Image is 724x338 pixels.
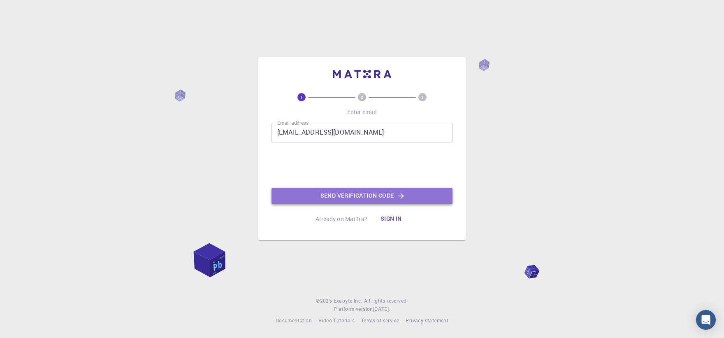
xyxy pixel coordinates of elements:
[318,317,355,325] a: Video Tutorials
[334,297,362,305] a: Exabyte Inc.
[361,94,363,100] text: 2
[696,310,716,330] div: Open Intercom Messenger
[421,94,424,100] text: 3
[373,305,390,312] span: [DATE] .
[316,297,333,305] span: © 2025
[364,297,408,305] span: All rights reserved.
[347,108,377,116] p: Enter email
[299,149,425,181] iframe: reCAPTCHA
[361,317,399,324] span: Terms of service
[316,215,367,223] p: Already on Mat3ra?
[361,317,399,325] a: Terms of service
[276,317,312,324] span: Documentation
[373,305,390,313] a: [DATE].
[406,317,448,325] a: Privacy statement
[318,317,355,324] span: Video Tutorials
[406,317,448,324] span: Privacy statement
[374,211,408,227] button: Sign in
[271,188,452,204] button: Send verification code
[276,317,312,325] a: Documentation
[300,94,303,100] text: 1
[334,297,362,304] span: Exabyte Inc.
[277,119,309,126] label: Email address
[334,305,373,313] span: Platform version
